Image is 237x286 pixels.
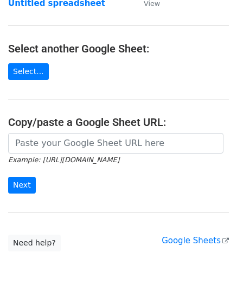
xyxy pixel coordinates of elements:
input: Next [8,177,36,194]
a: Need help? [8,235,61,251]
h4: Copy/paste a Google Sheet URL: [8,116,229,129]
small: Example: [URL][DOMAIN_NAME] [8,156,119,164]
h4: Select another Google Sheet: [8,42,229,55]
a: Select... [8,63,49,80]
a: Google Sheets [162,236,229,245]
input: Paste your Google Sheet URL here [8,133,223,154]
